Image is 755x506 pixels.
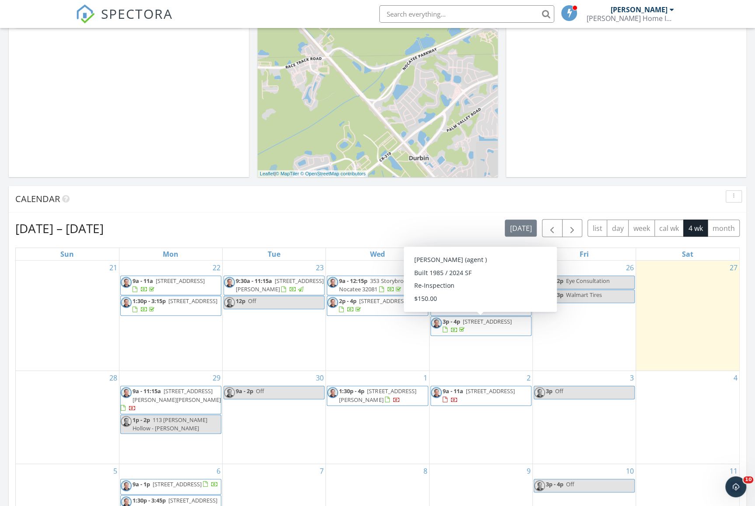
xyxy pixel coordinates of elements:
[443,297,468,305] span: 1:30p - 3p
[327,386,428,405] a: 1:30p - 4p [STREET_ADDRESS][PERSON_NAME]
[430,276,531,295] a: 9a - 11a [STREET_ADDRESS][PERSON_NAME]
[728,464,739,478] a: Go to October 11, 2025
[534,480,545,491] img: joe_headshot.jpg
[120,276,221,295] a: 9a - 11a [STREET_ADDRESS]
[153,480,202,488] span: [STREET_ADDRESS]
[339,387,416,403] a: 1:30p - 4p [STREET_ADDRESS][PERSON_NAME]
[443,277,463,285] span: 9a - 11a
[108,371,119,385] a: Go to September 28, 2025
[628,371,636,385] a: Go to October 3, 2025
[546,387,552,395] span: 3p
[566,291,602,299] span: Walmart Tires
[339,277,367,285] span: 9a - 12:15p
[236,277,324,293] span: [STREET_ADDRESS][PERSON_NAME]
[120,479,221,495] a: 9a - 1p [STREET_ADDRESS]
[120,296,221,315] a: 1:30p - 3:15p [STREET_ADDRESS]
[578,248,591,260] a: Friday
[443,277,515,293] span: [STREET_ADDRESS][PERSON_NAME]
[248,297,256,305] span: Off
[266,248,282,260] a: Tuesday
[443,387,463,395] span: 9a - 11a
[76,12,173,30] a: SPECTORA
[542,219,563,237] button: Previous
[680,248,695,260] a: Saturday
[472,248,489,260] a: Thursday
[624,261,636,275] a: Go to September 26, 2025
[546,291,563,299] span: 2p - 3p
[443,318,512,334] a: 3p - 4p [STREET_ADDRESS]
[707,220,740,237] button: month
[119,371,222,464] td: Go to September 29, 2025
[430,296,531,315] a: 1:30p - 3p [STREET_ADDRESS]
[133,277,153,285] span: 9a - 11a
[215,464,222,478] a: Go to October 6, 2025
[326,371,429,464] td: Go to October 1, 2025
[156,277,205,285] span: [STREET_ADDRESS]
[224,276,325,295] a: 9:30a - 11:15a [STREET_ADDRESS][PERSON_NAME]
[314,371,325,385] a: Go to September 30, 2025
[725,476,746,497] iframe: Intercom live chat
[418,261,429,275] a: Go to September 24, 2025
[429,371,532,464] td: Go to October 2, 2025
[133,297,217,313] a: 1:30p - 3:15p [STREET_ADDRESS]
[422,464,429,478] a: Go to October 8, 2025
[121,387,132,398] img: joe_headshot.jpg
[654,220,684,237] button: cal wk
[339,277,418,293] span: 353 Storybrook Pt, Nocatee 32081
[525,371,532,385] a: Go to October 2, 2025
[532,371,636,464] td: Go to October 3, 2025
[224,297,235,308] img: joe_headshot.jpg
[133,480,150,488] span: 9a - 1p
[211,371,222,385] a: Go to September 29, 2025
[121,387,221,412] a: 9a - 11:15a [STREET_ADDRESS][PERSON_NAME][PERSON_NAME]
[133,387,161,395] span: 9a - 11:15a
[236,277,324,293] a: 9:30a - 11:15a [STREET_ADDRESS][PERSON_NAME]
[728,261,739,275] a: Go to September 27, 2025
[276,171,299,176] a: © MapTiler
[566,480,574,488] span: Off
[327,387,338,398] img: joe_headshot.jpg
[566,277,610,285] span: Eye Consultation
[133,416,150,424] span: 1p - 2p
[236,387,253,395] span: 9a - 2p
[624,464,636,478] a: Go to October 10, 2025
[76,4,95,24] img: The Best Home Inspection Software - Spectora
[521,261,532,275] a: Go to September 25, 2025
[16,261,119,371] td: Go to September 21, 2025
[463,318,512,325] span: [STREET_ADDRESS]
[258,170,368,178] div: |
[534,291,545,302] img: joe_headshot.jpg
[224,277,235,288] img: joe_headshot.jpg
[430,316,531,336] a: 3p - 4p [STREET_ADDRESS]
[562,219,583,237] button: Next
[586,14,674,23] div: Farrell Home Inspections, P.L.L.C.
[121,297,132,308] img: joe_headshot.jpg
[532,261,636,371] td: Go to September 26, 2025
[628,220,655,237] button: week
[133,496,166,504] span: 1:30p - 3:45p
[471,297,520,305] span: [STREET_ADDRESS]
[133,277,205,293] a: 9a - 11a [STREET_ADDRESS]
[379,5,554,23] input: Search everything...
[260,171,274,176] a: Leaflet
[443,318,460,325] span: 3p - 4p
[443,277,515,293] a: 9a - 11a [STREET_ADDRESS][PERSON_NAME]
[339,297,357,305] span: 2p - 4p
[256,387,264,395] span: Off
[133,297,166,305] span: 1:30p - 3:15p
[359,297,408,305] span: [STREET_ADDRESS]
[236,297,245,305] span: 12p
[318,464,325,478] a: Go to October 7, 2025
[327,297,338,308] img: joe_headshot.jpg
[636,261,739,371] td: Go to September 27, 2025
[505,220,537,237] button: [DATE]
[211,261,222,275] a: Go to September 22, 2025
[108,261,119,275] a: Go to September 21, 2025
[534,387,545,398] img: joe_headshot.jpg
[732,371,739,385] a: Go to October 4, 2025
[339,387,416,403] span: [STREET_ADDRESS][PERSON_NAME]
[133,416,207,432] span: 113 [PERSON_NAME] Hollow - [PERSON_NAME]
[636,371,739,464] td: Go to October 4, 2025
[466,387,515,395] span: [STREET_ADDRESS]
[546,480,563,488] span: 3p - 4p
